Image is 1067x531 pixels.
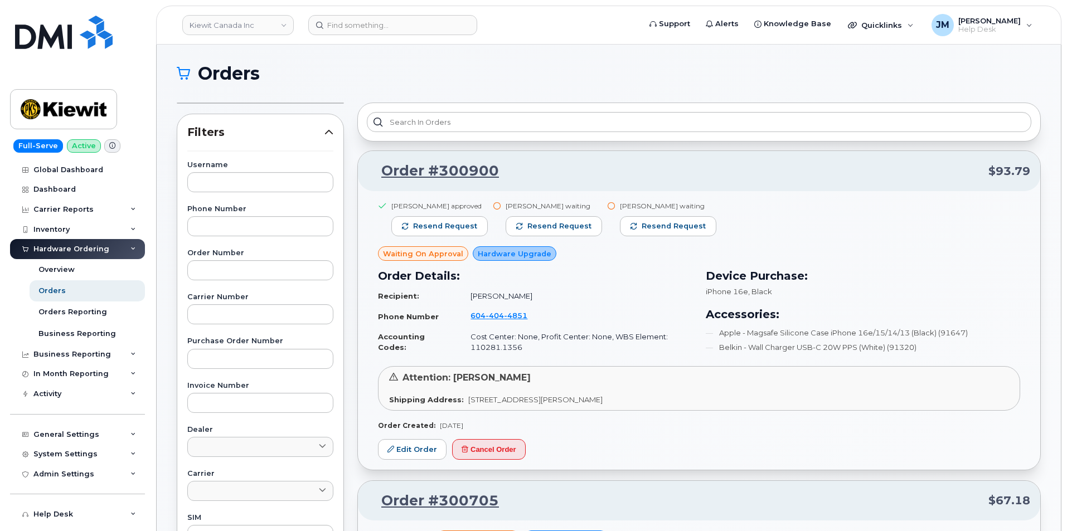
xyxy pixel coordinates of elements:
span: Hardware Upgrade [478,249,551,259]
label: Order Number [187,250,333,257]
li: Apple - Magsafe Silicone Case iPhone 16e/15/14/13 (Black) (91647) [706,328,1020,338]
span: [STREET_ADDRESS][PERSON_NAME] [468,395,603,404]
label: Dealer [187,426,333,433]
span: Orders [198,65,260,82]
iframe: Messenger Launcher [1019,483,1059,523]
strong: Recipient: [378,291,419,300]
button: Cancel Order [452,439,526,460]
span: 604 [471,311,527,320]
h3: Order Details: [378,267,692,284]
span: [DATE] [440,421,463,430]
label: Phone Number [187,206,333,213]
li: Belkin - Wall Charger USB-C 20W PPS (White) (91320) [706,342,1020,353]
a: Order #300705 [368,491,499,511]
strong: Phone Number [378,312,439,321]
button: Resend request [620,216,716,236]
strong: Accounting Codes: [378,332,425,352]
span: Resend request [642,221,706,231]
input: Search in orders [367,112,1031,132]
button: Resend request [506,216,602,236]
a: Order #300900 [368,161,499,181]
a: Edit Order [378,439,447,460]
label: Username [187,162,333,169]
h3: Accessories: [706,306,1020,323]
strong: Shipping Address: [389,395,464,404]
div: [PERSON_NAME] approved [391,201,488,211]
span: 404 [486,311,504,320]
strong: Order Created: [378,421,435,430]
td: [PERSON_NAME] [460,286,692,306]
div: [PERSON_NAME] waiting [506,201,602,211]
label: Invoice Number [187,382,333,389]
div: [PERSON_NAME] waiting [620,201,716,211]
label: SIM [187,514,333,522]
button: Resend request [391,216,488,236]
span: Attention: [PERSON_NAME] [402,372,531,383]
label: Purchase Order Number [187,338,333,345]
span: Filters [187,124,324,140]
label: Carrier [187,470,333,478]
span: , Black [748,287,772,296]
span: 4851 [504,311,527,320]
span: $67.18 [988,493,1030,509]
label: Carrier Number [187,294,333,301]
span: $93.79 [988,163,1030,179]
span: Waiting On Approval [383,249,463,259]
span: iPhone 16e [706,287,748,296]
span: Resend request [527,221,591,231]
h3: Device Purchase: [706,267,1020,284]
span: Resend request [413,221,477,231]
a: 6044044851 [471,311,541,320]
td: Cost Center: None, Profit Center: None, WBS Element: 110281.1356 [460,327,692,357]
